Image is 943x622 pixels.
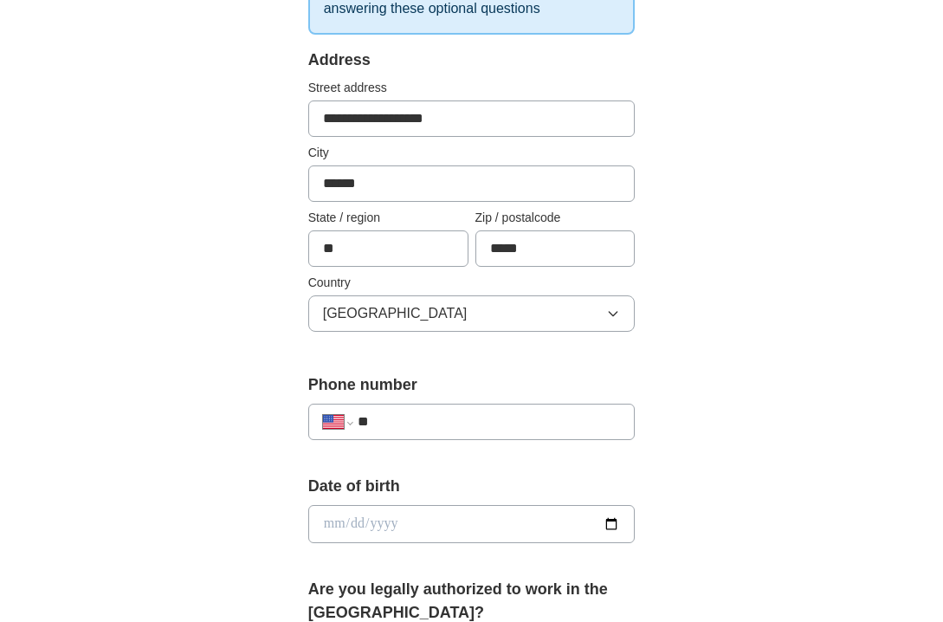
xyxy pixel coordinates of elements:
span: [GEOGRAPHIC_DATA] [323,303,468,324]
label: Date of birth [308,475,636,498]
label: City [308,144,636,162]
label: Street address [308,79,636,97]
div: Address [308,49,636,72]
button: [GEOGRAPHIC_DATA] [308,295,636,332]
label: Country [308,274,636,292]
label: Zip / postalcode [475,209,636,227]
label: State / region [308,209,468,227]
label: Phone number [308,373,636,397]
